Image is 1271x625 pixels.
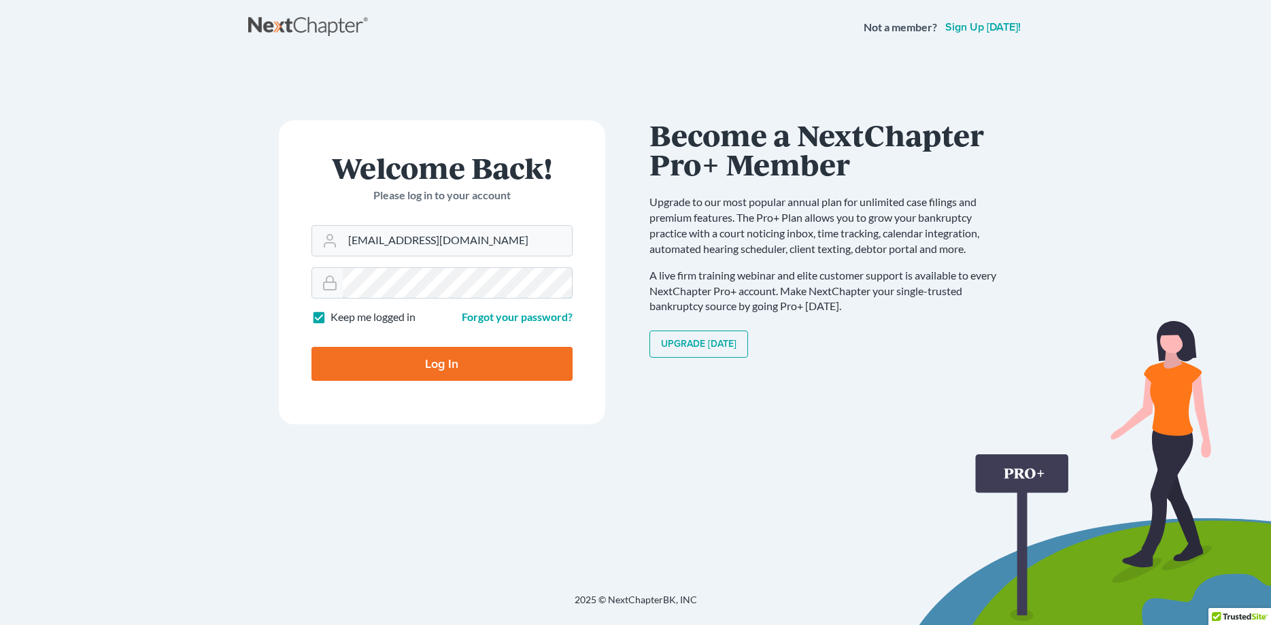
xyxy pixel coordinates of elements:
[248,593,1023,618] div: 2025 © NextChapterBK, INC
[311,153,573,182] h1: Welcome Back!
[331,309,416,325] label: Keep me logged in
[649,120,1010,178] h1: Become a NextChapter Pro+ Member
[649,268,1010,315] p: A live firm training webinar and elite customer support is available to every NextChapter Pro+ ac...
[649,195,1010,256] p: Upgrade to our most popular annual plan for unlimited case filings and premium features. The Pro+...
[943,22,1023,33] a: Sign up [DATE]!
[311,347,573,381] input: Log In
[311,188,573,203] p: Please log in to your account
[462,310,573,323] a: Forgot your password?
[864,20,937,35] strong: Not a member?
[343,226,572,256] input: Email Address
[649,331,748,358] a: Upgrade [DATE]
